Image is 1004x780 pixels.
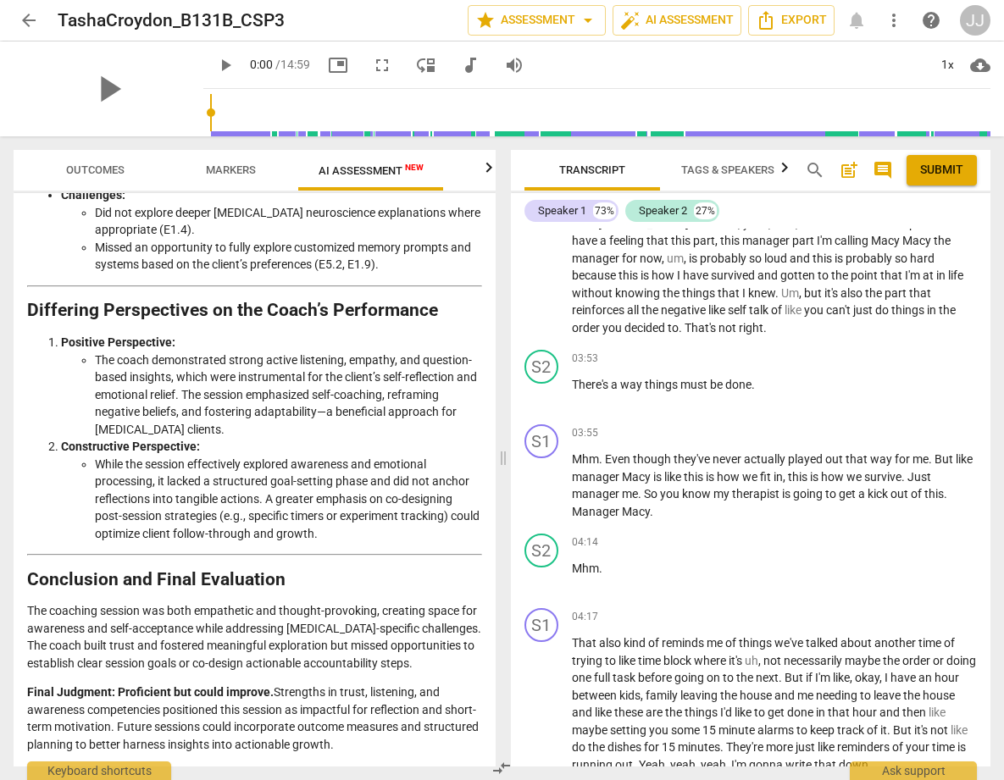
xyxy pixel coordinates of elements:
[215,55,236,75] span: play_arrow
[644,487,660,501] span: So
[944,636,955,650] span: of
[723,671,736,684] span: to
[710,378,725,391] span: be
[615,286,663,300] span: knowing
[804,286,824,300] span: but
[788,470,810,484] span: this
[679,321,685,335] span: .
[846,252,895,265] span: probably
[796,217,801,230] span: ,
[674,671,707,684] span: going
[901,470,907,484] span: .
[206,163,256,176] span: Markers
[598,217,691,230] span: [PERSON_NAME]
[680,378,710,391] span: must
[622,470,653,484] span: Macy
[95,239,482,274] li: Missed an opportunity to fully explore customized memory prompts and systems based on the client’...
[865,286,885,300] span: the
[618,268,641,282] span: this
[455,50,485,80] button: Switch to audio player
[757,268,780,282] span: and
[694,654,729,667] span: where
[717,470,742,484] span: how
[58,10,285,31] h2: TashaCroydon_B131B_CSP3
[714,217,720,230] span: .
[739,321,763,335] span: right
[405,163,424,172] span: New
[328,55,348,75] span: picture_in_picture
[760,470,774,484] span: fit
[780,268,818,282] span: gotten
[572,321,602,335] span: order
[638,487,644,501] span: .
[638,654,663,667] span: time
[572,268,618,282] span: because
[821,470,846,484] span: how
[718,321,739,335] span: not
[891,303,927,317] span: things
[736,671,756,684] span: the
[491,758,512,778] span: compare_arrows
[61,188,125,202] strong: Challenges:
[909,286,931,300] span: that
[935,452,956,466] span: But
[685,321,718,335] span: That's
[764,252,790,265] span: loud
[578,10,598,30] span: arrow_drop_down
[77,196,155,209] span: Clip a screenshot
[826,303,853,317] span: can't
[660,487,682,501] span: you
[902,234,934,247] span: Macy
[749,252,764,265] span: so
[907,470,931,484] span: Just
[671,234,693,247] span: this
[739,636,774,650] span: things
[873,160,893,180] span: comment
[855,217,870,230] span: be
[810,470,821,484] span: is
[43,74,316,108] input: Untitled
[779,671,785,684] span: .
[785,671,806,684] span: But
[50,189,309,216] button: Clip a screenshot
[947,217,966,230] span: me
[756,10,827,30] span: Export
[715,234,720,247] span: ,
[633,452,674,466] span: though
[572,470,622,484] span: manager
[645,378,680,391] span: things
[960,5,990,36] div: JJ
[851,268,880,282] span: point
[916,5,946,36] a: Help
[732,487,782,501] span: therapist
[572,671,594,684] span: one
[460,55,480,75] span: audiotrack
[600,234,609,247] span: a
[620,10,641,30] span: auto_fix_high
[640,252,662,265] span: now
[682,286,718,300] span: things
[718,286,742,300] span: that
[870,217,890,230] span: like
[905,268,923,282] span: I'm
[890,217,909,230] span: the
[61,335,175,349] strong: Positive Perspective:
[475,10,496,30] span: star
[416,55,436,75] span: move_down
[611,378,620,391] span: a
[934,217,947,230] span: of
[846,452,870,466] span: that
[944,487,947,501] span: .
[624,636,648,650] span: kind
[27,301,482,319] h2: Differing Perspectives on the Coach’s Performance
[835,157,863,184] button: Add summary
[966,217,969,230] span: I
[846,470,864,484] span: we
[572,505,622,518] span: Manager
[885,286,909,300] span: part
[742,234,792,247] span: manager
[895,252,910,265] span: so
[742,470,760,484] span: we
[524,608,558,642] div: Change speaker
[468,5,606,36] button: Assessment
